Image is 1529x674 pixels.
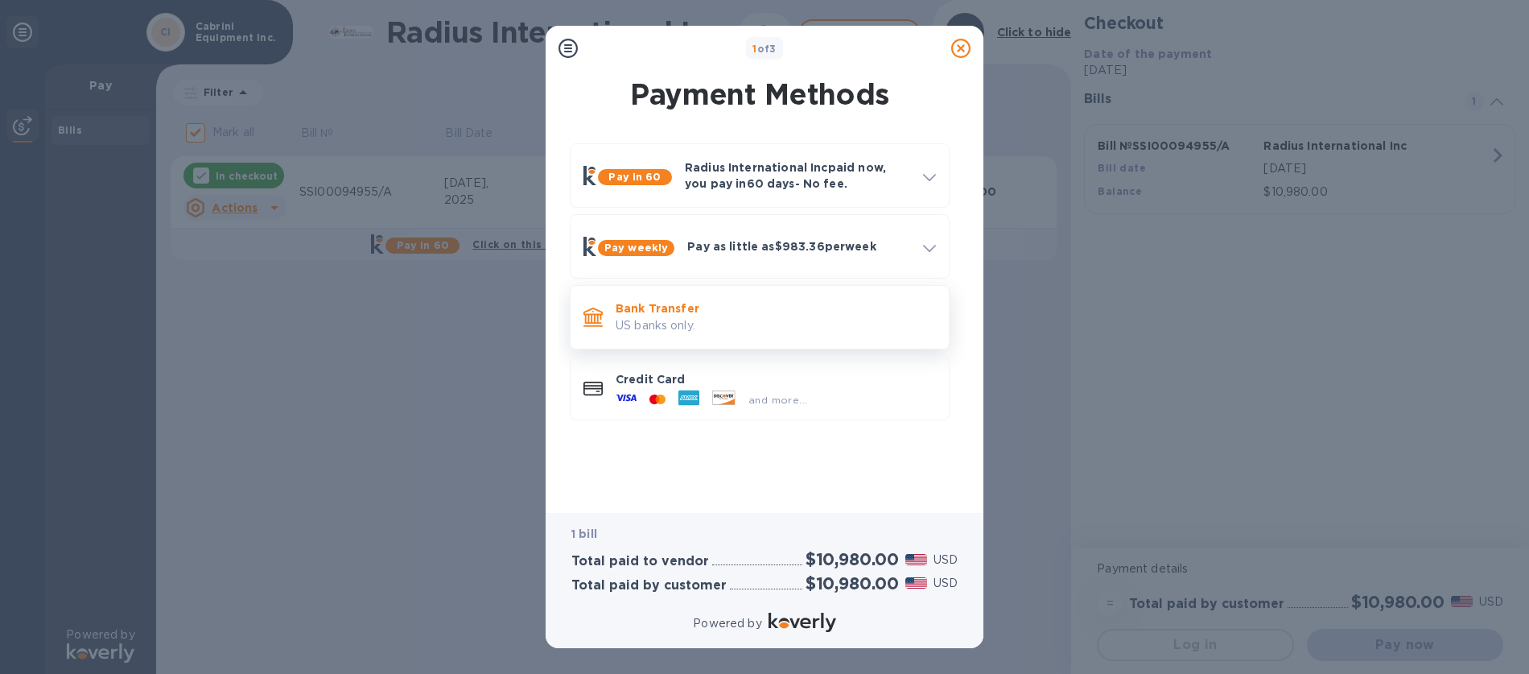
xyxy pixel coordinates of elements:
p: Powered by [693,615,761,632]
p: Pay as little as $983.36 per week [687,238,910,254]
b: 1 bill [571,527,597,540]
h1: Payment Methods [567,77,953,111]
p: Bank Transfer [616,300,936,316]
span: and more... [748,394,807,406]
p: USD [933,575,958,592]
p: Radius International Inc paid now, you pay in 60 days - No fee. [685,159,910,192]
b: Pay in 60 [608,171,661,183]
span: 1 [752,43,756,55]
p: USD [933,552,958,569]
b: Pay weekly [604,242,668,254]
h3: Total paid to vendor [571,554,709,569]
img: USD [905,554,927,565]
h3: Total paid by customer [571,578,727,593]
h2: $10,980.00 [806,549,899,569]
p: US banks only. [616,317,936,334]
img: USD [905,577,927,589]
img: Logo [769,613,836,632]
h2: $10,980.00 [806,573,899,593]
p: Credit Card [616,371,936,387]
b: of 3 [752,43,777,55]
